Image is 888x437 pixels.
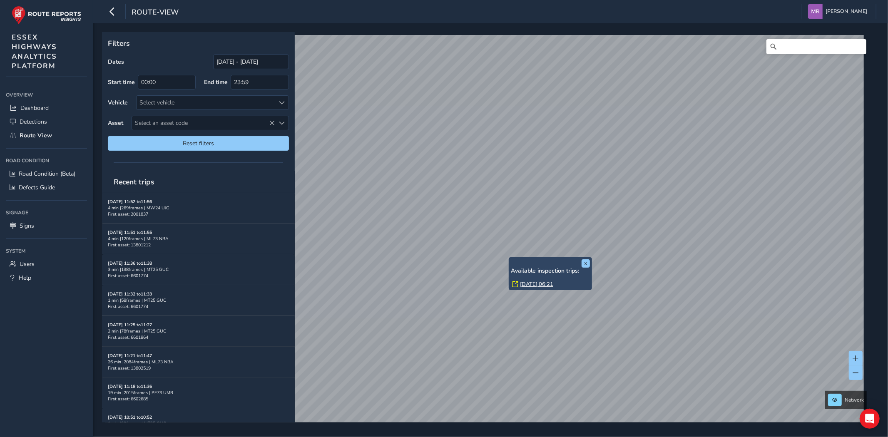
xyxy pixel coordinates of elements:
[19,184,55,191] span: Defects Guide
[12,6,81,25] img: rr logo
[132,7,179,19] span: route-view
[20,118,47,126] span: Detections
[20,132,52,139] span: Route View
[108,334,148,340] span: First asset: 6601864
[108,58,124,66] label: Dates
[108,273,148,279] span: First asset: 6601774
[6,206,87,219] div: Signage
[582,259,590,268] button: x
[20,104,49,112] span: Dashboard
[108,390,289,396] div: 19 min | 2015 frames | PF73 UMR
[108,328,289,334] div: 2 min | 78 frames | MT25 GUC
[6,167,87,181] a: Road Condition (Beta)
[511,268,590,275] h6: Available inspection trips:
[108,322,152,328] strong: [DATE] 11:25 to 11:27
[108,266,289,273] div: 3 min | 138 frames | MT25 GUC
[20,260,35,268] span: Users
[6,101,87,115] a: Dashboard
[12,32,57,71] span: ESSEX HIGHWAYS ANALYTICS PLATFORM
[108,303,148,310] span: First asset: 6601774
[6,89,87,101] div: Overview
[108,291,152,297] strong: [DATE] 11:32 to 11:33
[20,222,34,230] span: Signs
[108,236,289,242] div: 4 min | 120 frames | ML73 NBA
[108,420,289,427] div: 1 min | 22 frames | MT25 GUC
[6,154,87,167] div: Road Condition
[6,219,87,233] a: Signs
[114,139,283,147] span: Reset filters
[6,129,87,142] a: Route View
[108,99,128,107] label: Vehicle
[19,170,75,178] span: Road Condition (Beta)
[108,414,152,420] strong: [DATE] 10:51 to 10:52
[108,171,160,193] span: Recent trips
[132,116,275,130] span: Select an asset code
[6,257,87,271] a: Users
[137,96,275,109] div: Select vehicle
[826,4,867,19] span: [PERSON_NAME]
[108,297,289,303] div: 1 min | 58 frames | MT25 GUC
[766,39,866,54] input: Search
[108,353,152,359] strong: [DATE] 11:21 to 11:47
[845,397,864,403] span: Network
[275,116,289,130] div: Select an asset code
[108,136,289,151] button: Reset filters
[19,274,31,282] span: Help
[808,4,870,19] button: [PERSON_NAME]
[108,383,152,390] strong: [DATE] 11:18 to 11:36
[108,199,152,205] strong: [DATE] 11:52 to 11:56
[860,409,880,429] div: Open Intercom Messenger
[108,211,148,217] span: First asset: 2001837
[108,359,289,365] div: 26 min | 2084 frames | ML73 NBA
[108,396,148,402] span: First asset: 6602685
[6,271,87,285] a: Help
[108,365,151,371] span: First asset: 13802519
[108,78,135,86] label: Start time
[105,35,864,432] canvas: Map
[204,78,228,86] label: End time
[108,242,151,248] span: First asset: 13801212
[6,115,87,129] a: Detections
[108,119,123,127] label: Asset
[108,260,152,266] strong: [DATE] 11:36 to 11:38
[808,4,823,19] img: diamond-layout
[108,205,289,211] div: 4 min | 269 frames | MW24 UJG
[108,229,152,236] strong: [DATE] 11:51 to 11:55
[6,181,87,194] a: Defects Guide
[520,281,553,288] a: [DATE] 06:21
[108,38,289,49] p: Filters
[6,245,87,257] div: System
